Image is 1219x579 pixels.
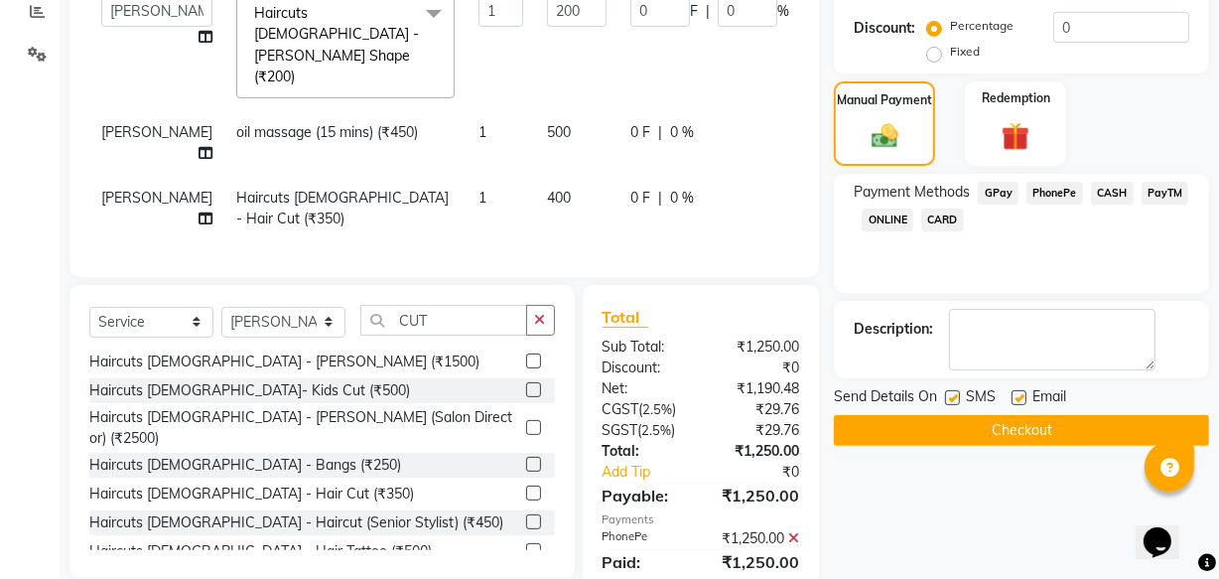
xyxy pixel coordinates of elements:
iframe: chat widget [1136,500,1199,559]
span: 1 [478,123,486,141]
div: ( ) [588,420,701,441]
label: Manual Payment [837,91,932,109]
a: Add Tip [588,462,720,483]
div: Haircuts [DEMOGRAPHIC_DATA] - Hair Tattoo (₹500) [89,541,432,562]
span: CARD [921,209,964,231]
div: ₹29.76 [701,420,814,441]
img: _gift.svg [993,119,1038,154]
div: Discount: [854,18,915,39]
span: Total [603,307,648,328]
a: x [295,68,304,85]
span: Email [1032,386,1066,411]
div: ₹0 [720,462,814,483]
div: Haircuts [DEMOGRAPHIC_DATA] - [PERSON_NAME] (₹1500) [89,352,479,372]
span: Haircuts [DEMOGRAPHIC_DATA] - Hair Cut (₹350) [236,189,449,227]
div: Haircuts [DEMOGRAPHIC_DATA] - Haircut (Senior Stylist) (₹450) [89,512,503,533]
div: ₹1,190.48 [701,378,814,399]
div: Haircuts [DEMOGRAPHIC_DATA] - [PERSON_NAME] (Salon Director) (₹2500) [89,407,518,449]
span: CASH [1091,182,1134,205]
div: Payable: [588,484,701,507]
span: [PERSON_NAME] [101,189,212,207]
span: Payment Methods [854,182,970,203]
span: PayTM [1142,182,1189,205]
span: 0 % [670,188,694,209]
button: Checkout [834,415,1209,446]
input: Search or Scan [360,305,527,336]
div: PhonePe [588,528,701,549]
span: oil massage (15 mins) (₹450) [236,123,418,141]
div: Description: [854,319,933,340]
div: Haircuts [DEMOGRAPHIC_DATA]- Kids Cut (₹500) [89,380,410,401]
div: ₹0 [701,358,814,378]
label: Percentage [950,17,1014,35]
span: 500 [547,123,571,141]
span: 2.5% [643,401,673,417]
div: Sub Total: [588,337,701,358]
span: SMS [966,386,996,411]
div: Discount: [588,358,701,378]
img: _cash.svg [864,121,906,152]
span: | [658,188,662,209]
div: Payments [603,511,800,528]
span: | [658,122,662,143]
span: 2.5% [642,422,672,438]
span: % [777,1,789,22]
span: 0 F [630,188,650,209]
span: 1 [478,189,486,207]
span: PhonePe [1026,182,1083,205]
div: Net: [588,378,701,399]
span: Send Details On [834,386,937,411]
span: GPay [978,182,1018,205]
span: F [690,1,698,22]
div: Haircuts [DEMOGRAPHIC_DATA] - Hair Cut (₹350) [89,484,414,505]
div: ₹1,250.00 [701,441,814,462]
label: Redemption [982,89,1050,107]
span: SGST [603,421,638,439]
div: Paid: [588,550,701,574]
div: Total: [588,441,701,462]
label: Fixed [950,43,980,61]
div: Haircuts [DEMOGRAPHIC_DATA] - Bangs (₹250) [89,455,401,476]
span: ONLINE [862,209,913,231]
span: 0 F [630,122,650,143]
div: ( ) [588,399,701,420]
div: ₹29.76 [701,399,814,420]
span: 400 [547,189,571,207]
div: ₹1,250.00 [701,550,814,574]
div: ₹1,250.00 [701,484,814,507]
span: CGST [603,400,639,418]
span: | [706,1,710,22]
div: ₹1,250.00 [701,337,814,358]
span: 0 % [670,122,694,143]
span: [PERSON_NAME] [101,123,212,141]
div: ₹1,250.00 [701,528,814,549]
span: Haircuts [DEMOGRAPHIC_DATA] - [PERSON_NAME] Shape (₹200) [254,4,419,85]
